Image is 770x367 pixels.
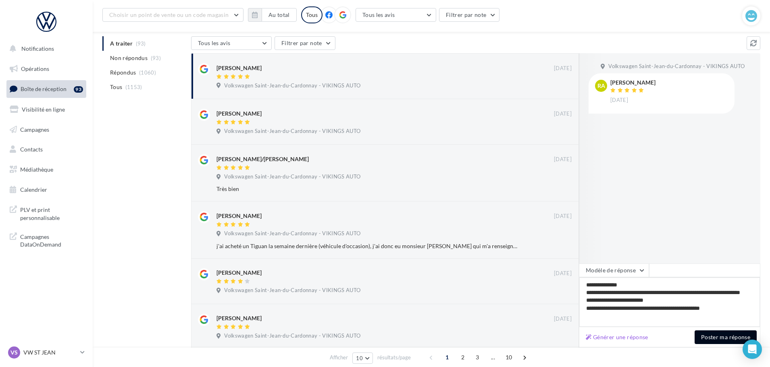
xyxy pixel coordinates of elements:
span: Médiathèque [20,166,53,173]
span: (93) [151,55,161,61]
span: Tous [110,83,122,91]
span: 3 [471,351,484,364]
a: Visibilité en ligne [5,101,88,118]
button: Modèle de réponse [579,263,649,277]
div: [PERSON_NAME] [216,110,262,118]
div: Très bien [216,185,519,193]
span: [DATE] [554,270,572,277]
span: RA [597,82,605,90]
span: [DATE] [610,97,628,104]
span: Volkswagen Saint-Jean-du-Cardonnay - VIKINGS AUTO [224,82,360,89]
button: Au total [248,8,297,22]
p: VW ST JEAN [23,348,77,357]
div: [PERSON_NAME] [216,64,262,72]
span: ... [487,351,499,364]
span: [DATE] [554,156,572,163]
span: Campagnes DataOnDemand [20,231,83,249]
div: [PERSON_NAME] [216,314,262,322]
button: Filtrer par note [439,8,500,22]
span: PLV et print personnalisable [20,204,83,222]
span: Volkswagen Saint-Jean-du-Cardonnay - VIKINGS AUTO [224,173,360,180]
span: Contacts [20,146,43,153]
span: Calendrier [20,186,47,193]
span: Non répondus [110,54,148,62]
a: Campagnes [5,121,88,138]
span: 10 [356,355,363,361]
a: PLV et print personnalisable [5,201,88,225]
span: Choisir un point de vente ou un code magasin [109,11,229,18]
a: Campagnes DataOnDemand [5,228,88,252]
span: Volkswagen Saint-Jean-du-Cardonnay - VIKINGS AUTO [224,332,360,340]
div: Tous [301,6,323,23]
button: Poster ma réponse [695,330,757,344]
span: [DATE] [554,315,572,323]
button: Tous les avis [191,36,272,50]
span: [DATE] [554,110,572,118]
div: j'ai acheté un Tiguan la semaine dernière (véhicule d'occasion), j'ai donc eu monsieur [PERSON_NA... [216,242,519,250]
span: [DATE] [554,213,572,220]
a: VS VW ST JEAN [6,345,86,360]
span: Tous les avis [362,11,395,18]
button: Filtrer par note [275,36,335,50]
span: Afficher [330,354,348,361]
span: Volkswagen Saint-Jean-du-Cardonnay - VIKINGS AUTO [224,287,360,294]
span: Boîte de réception [21,85,67,92]
div: [PERSON_NAME] [216,212,262,220]
span: 2 [456,351,469,364]
span: [DATE] [554,65,572,72]
span: (1153) [125,84,142,90]
div: Open Intercom Messenger [743,340,762,359]
span: Volkswagen Saint-Jean-du-Cardonnay - VIKINGS AUTO [224,128,360,135]
span: Tous les avis [198,39,231,46]
span: Notifications [21,45,54,52]
div: 93 [74,86,83,93]
button: Au total [262,8,297,22]
span: Volkswagen Saint-Jean-du-Cardonnay - VIKINGS AUTO [608,63,745,70]
div: [PERSON_NAME] [216,269,262,277]
span: Campagnes [20,126,49,133]
span: Répondus [110,68,136,77]
span: VS [10,348,18,357]
a: Boîte de réception93 [5,80,88,97]
span: (1060) [139,69,156,76]
a: Contacts [5,141,88,158]
button: Choisir un point de vente ou un code magasin [102,8,243,22]
button: Générer une réponse [583,332,651,342]
a: Médiathèque [5,161,88,178]
span: Visibilité en ligne [22,106,65,113]
span: 10 [502,351,516,364]
a: Calendrier [5,181,88,198]
span: 1 [441,351,454,364]
button: 10 [352,352,373,364]
span: résultats/page [377,354,411,361]
button: Tous les avis [356,8,436,22]
div: [PERSON_NAME] [610,80,656,85]
div: [PERSON_NAME]/[PERSON_NAME] [216,155,309,163]
span: Volkswagen Saint-Jean-du-Cardonnay - VIKINGS AUTO [224,230,360,237]
span: Opérations [21,65,49,72]
button: Notifications [5,40,85,57]
a: Opérations [5,60,88,77]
